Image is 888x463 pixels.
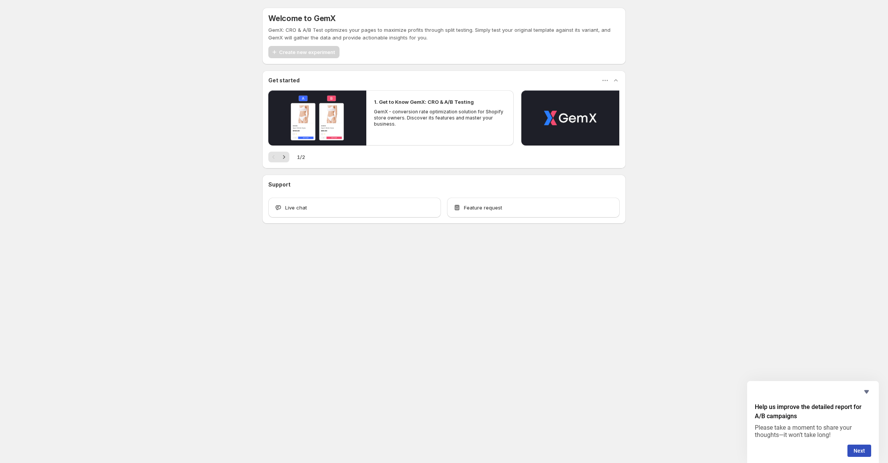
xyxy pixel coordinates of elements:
[755,402,871,421] h2: Help us improve the detailed report for A/B campaigns
[268,152,289,162] nav: Pagination
[285,204,307,211] span: Live chat
[521,90,619,146] button: Play video
[279,152,289,162] button: Next
[297,153,305,161] span: 1 / 2
[268,181,291,188] h3: Support
[268,14,336,23] h5: Welcome to GemX
[374,109,506,127] p: GemX - conversion rate optimization solution for Shopify store owners. Discover its features and ...
[268,77,300,84] h3: Get started
[862,387,871,396] button: Hide survey
[268,90,366,146] button: Play video
[374,98,474,106] h2: 1. Get to Know GemX: CRO & A/B Testing
[847,445,871,457] button: Next question
[464,204,502,211] span: Feature request
[755,424,871,438] p: Please take a moment to share your thoughts—it won’t take long!
[755,387,871,457] div: Help us improve the detailed report for A/B campaigns
[268,26,620,41] p: GemX: CRO & A/B Test optimizes your pages to maximize profits through split testing. Simply test ...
